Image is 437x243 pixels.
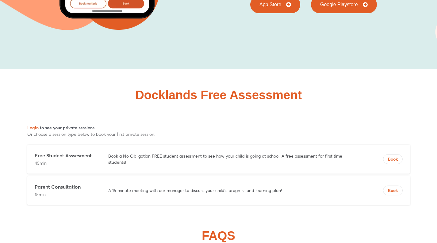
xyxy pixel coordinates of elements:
[335,174,437,243] iframe: Chat Widget
[202,229,235,242] h2: FAQS
[259,2,281,7] span: App Store
[320,2,358,7] span: Google Playstore
[135,89,302,101] h2: Docklands Free Assessment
